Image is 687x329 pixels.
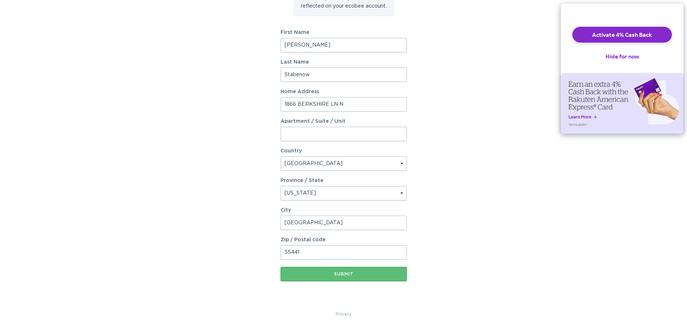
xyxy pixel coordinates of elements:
[281,237,407,242] label: Zip / Postal code
[281,60,407,65] label: Last Name
[281,89,407,94] label: Home Address
[281,30,407,35] label: First Name
[336,310,352,318] a: Privacy Policy & Terms of Use
[281,148,302,153] label: Country
[284,272,403,276] div: Submit
[281,119,407,124] label: Apartment / Suite / Unit
[281,208,407,213] label: City
[281,178,323,183] label: Province / State
[281,267,407,281] button: Submit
